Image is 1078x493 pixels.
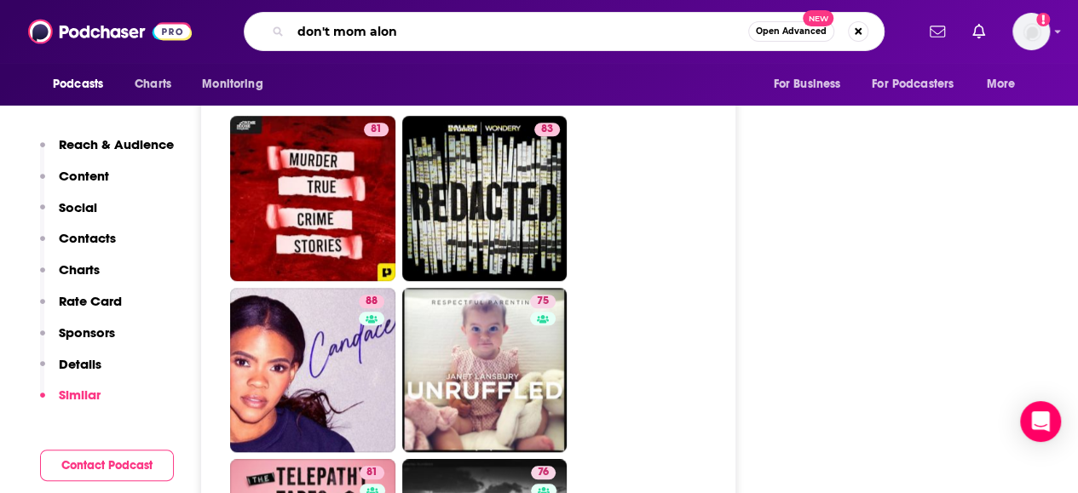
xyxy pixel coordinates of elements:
a: 83 [402,116,568,281]
button: open menu [190,68,285,100]
span: Monitoring [202,72,262,96]
button: Content [40,168,109,199]
input: Search podcasts, credits, & more... [291,18,748,45]
span: For Business [773,72,840,96]
span: 81 [366,464,378,481]
span: 83 [541,121,553,138]
a: Show notifications dropdown [966,17,992,46]
button: Rate Card [40,293,122,324]
p: Charts [59,261,100,278]
a: 75 [530,295,556,308]
button: Contacts [40,230,116,261]
span: Charts [135,72,171,96]
a: 88 [230,288,395,453]
a: 81 [360,466,384,479]
div: Open Intercom Messenger [1020,401,1061,442]
a: 81 [364,123,389,136]
button: Reach & Audience [40,136,174,168]
div: Search podcasts, credits, & more... [244,12,885,51]
span: 81 [371,121,382,138]
p: Rate Card [59,293,122,309]
a: 75 [402,288,568,453]
button: Charts [40,261,100,293]
span: 76 [538,464,549,481]
a: Charts [124,68,182,100]
img: User Profile [1012,13,1050,50]
p: Reach & Audience [59,136,174,152]
button: Sponsors [40,324,115,356]
p: Sponsors [59,324,115,341]
span: Open Advanced [756,27,827,36]
button: Social [40,199,97,231]
span: New [803,10,833,26]
p: Contacts [59,230,116,246]
p: Social [59,199,97,215]
a: 83 [534,123,560,136]
span: More [987,72,1016,96]
span: 75 [537,293,549,310]
button: Show profile menu [1012,13,1050,50]
button: open menu [861,68,978,100]
button: open menu [41,68,125,100]
a: Show notifications dropdown [923,17,952,46]
p: Content [59,168,109,184]
span: For Podcasters [872,72,954,96]
button: Similar [40,387,101,418]
span: Podcasts [53,72,103,96]
a: 76 [531,466,556,479]
button: Contact Podcast [40,450,174,481]
a: 81 [230,116,395,281]
button: open menu [761,68,862,100]
span: 88 [366,293,378,310]
button: open menu [975,68,1037,100]
a: 88 [359,295,384,308]
svg: Add a profile image [1036,13,1050,26]
button: Details [40,356,101,387]
button: Open AdvancedNew [748,21,834,42]
p: Similar [59,387,101,403]
span: Logged in as RiverheadPublicity [1012,13,1050,50]
img: Podchaser - Follow, Share and Rate Podcasts [28,15,192,48]
p: Details [59,356,101,372]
